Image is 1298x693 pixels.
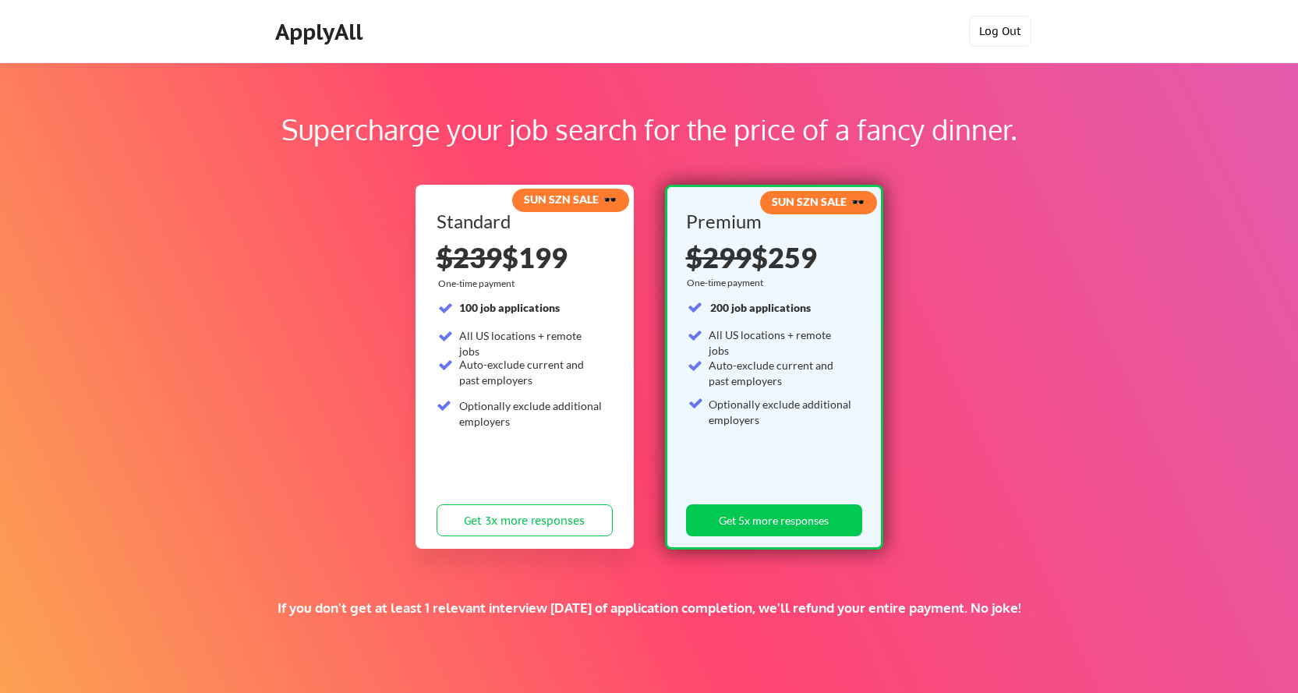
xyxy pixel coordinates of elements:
[437,240,502,274] s: $239
[459,301,560,314] strong: 100 job applications
[709,397,853,427] div: Optionally exclude additional employers
[459,357,603,387] div: Auto-exclude current and past employers
[459,398,603,429] div: Optionally exclude additional employers
[772,195,865,208] strong: SUN SZN SALE 🕶️
[686,504,862,536] button: Get 5x more responses
[100,108,1198,150] div: Supercharge your job search for the price of a fancy dinner.
[687,277,768,289] div: One-time payment
[438,278,519,290] div: One-time payment
[275,19,367,45] div: ApplyAll
[459,328,603,359] div: All US locations + remote jobs
[686,240,752,274] s: $299
[710,301,811,314] strong: 200 job applications
[969,16,1031,47] button: Log Out
[686,243,857,271] div: $259
[437,243,613,271] div: $199
[686,212,857,231] div: Premium
[709,358,853,388] div: Auto-exclude current and past employers
[437,212,607,231] div: Standard
[524,193,617,206] strong: SUN SZN SALE 🕶️
[271,599,1027,617] div: If you don't get at least 1 relevant interview [DATE] of application completion, we'll refund you...
[709,327,853,358] div: All US locations + remote jobs
[437,504,613,536] button: Get 3x more responses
